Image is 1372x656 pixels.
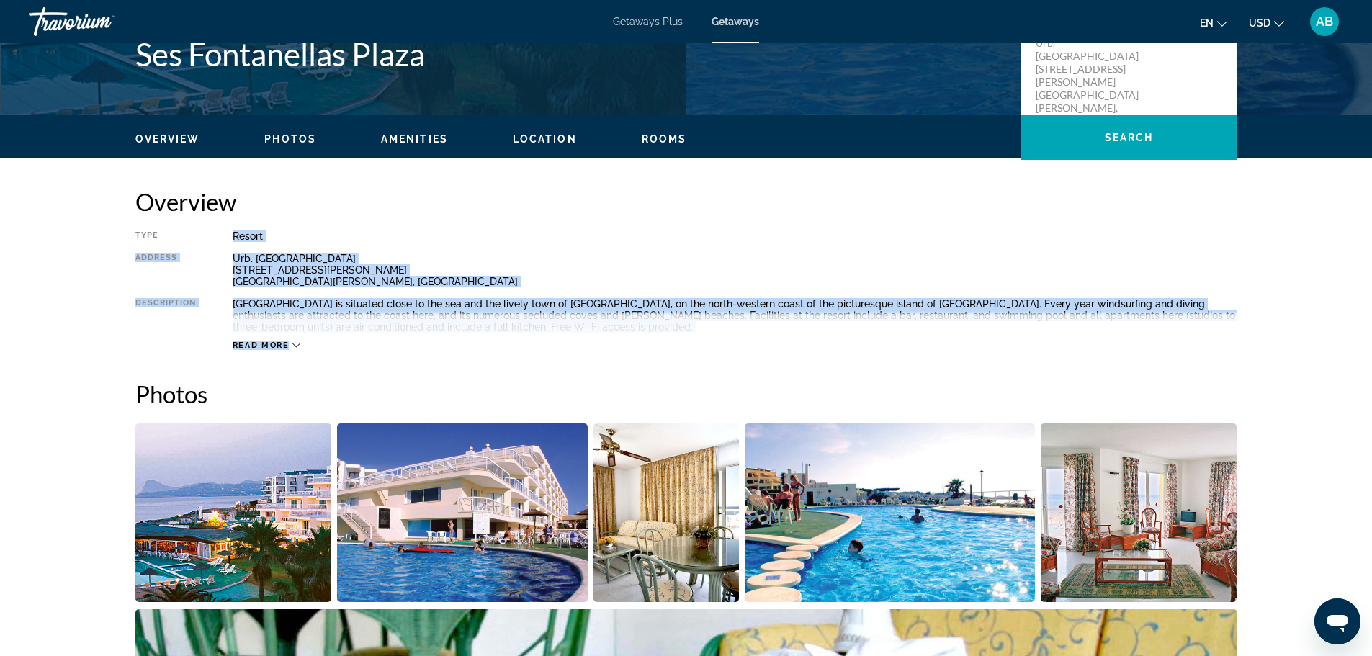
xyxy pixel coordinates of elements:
div: Resort [233,230,1237,242]
button: Open full-screen image slider [135,423,332,603]
button: Overview [135,132,200,145]
div: Urb. [GEOGRAPHIC_DATA] [STREET_ADDRESS][PERSON_NAME] [GEOGRAPHIC_DATA][PERSON_NAME], [GEOGRAPHIC_... [233,253,1237,287]
button: Open full-screen image slider [1041,423,1237,603]
button: User Menu [1306,6,1343,37]
button: Search [1021,115,1237,160]
a: Getaways Plus [613,16,683,27]
span: Read more [233,341,290,350]
h1: Ses Fontanellas Plaza [135,35,1007,73]
button: Open full-screen image slider [745,423,1035,603]
a: Getaways [712,16,759,27]
button: Open full-screen image slider [337,423,588,603]
span: AB [1316,14,1333,29]
div: [GEOGRAPHIC_DATA] is situated close to the sea and the lively town of [GEOGRAPHIC_DATA], on the n... [233,298,1237,333]
a: Travorium [29,3,173,40]
button: Open full-screen image slider [593,423,740,603]
span: USD [1249,17,1270,29]
button: Photos [264,132,316,145]
button: Read more [233,340,301,351]
span: en [1200,17,1214,29]
button: Amenities [381,132,448,145]
iframe: Poga, lai palaistu ziņojumapmaiņas logu [1314,598,1360,644]
div: Address [135,253,197,287]
button: Change currency [1249,12,1284,33]
div: Type [135,230,197,242]
p: Urb. [GEOGRAPHIC_DATA] [STREET_ADDRESS][PERSON_NAME] [GEOGRAPHIC_DATA][PERSON_NAME], [GEOGRAPHIC_... [1036,37,1151,127]
button: Rooms [642,132,687,145]
div: Description [135,298,197,333]
button: Location [513,132,577,145]
h2: Overview [135,187,1237,216]
span: Search [1105,132,1154,143]
button: Change language [1200,12,1227,33]
h2: Photos [135,379,1237,408]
